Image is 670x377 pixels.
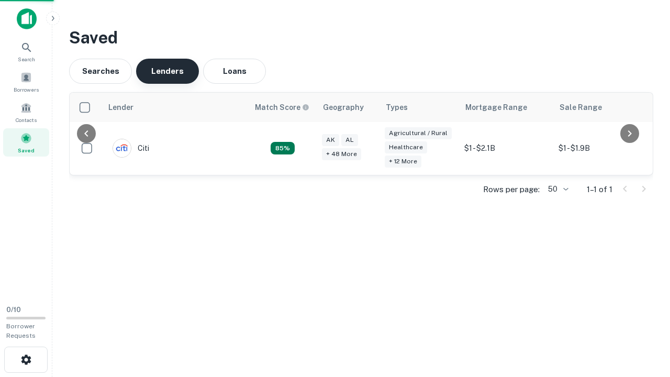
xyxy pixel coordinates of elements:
span: Search [18,55,35,63]
a: Borrowers [3,68,49,96]
th: Lender [102,93,249,122]
div: AK [322,134,339,146]
span: Contacts [16,116,37,124]
img: picture [113,139,131,157]
h6: Match Score [255,102,307,113]
p: Rows per page: [483,183,540,196]
button: Lenders [136,59,199,84]
div: Lender [108,101,133,114]
button: Searches [69,59,132,84]
td: $1 - $1.9B [553,122,647,175]
th: Capitalize uses an advanced AI algorithm to match your search with the best lender. The match sco... [249,93,317,122]
div: Citi [113,139,149,158]
div: Geography [323,101,364,114]
span: Borrowers [14,85,39,94]
div: AL [341,134,358,146]
div: Types [386,101,408,114]
p: 1–1 of 1 [587,183,612,196]
div: + 12 more [385,156,421,168]
th: Types [379,93,459,122]
span: 0 / 10 [6,306,21,314]
div: Capitalize uses an advanced AI algorithm to match your search with the best lender. The match sco... [271,142,295,154]
div: Sale Range [560,101,602,114]
a: Saved [3,128,49,157]
th: Mortgage Range [459,93,553,122]
a: Search [3,37,49,65]
iframe: Chat Widget [618,293,670,343]
div: Capitalize uses an advanced AI algorithm to match your search with the best lender. The match sco... [255,102,309,113]
div: Healthcare [385,141,427,153]
a: Contacts [3,98,49,126]
div: Mortgage Range [465,101,527,114]
button: Loans [203,59,266,84]
th: Geography [317,93,379,122]
div: 50 [544,182,570,197]
div: + 48 more [322,148,361,160]
td: $1 - $2.1B [459,122,553,175]
div: Agricultural / Rural [385,127,452,139]
img: capitalize-icon.png [17,8,37,29]
span: Saved [18,146,35,154]
span: Borrower Requests [6,323,36,339]
th: Sale Range [553,93,647,122]
h3: Saved [69,25,653,50]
